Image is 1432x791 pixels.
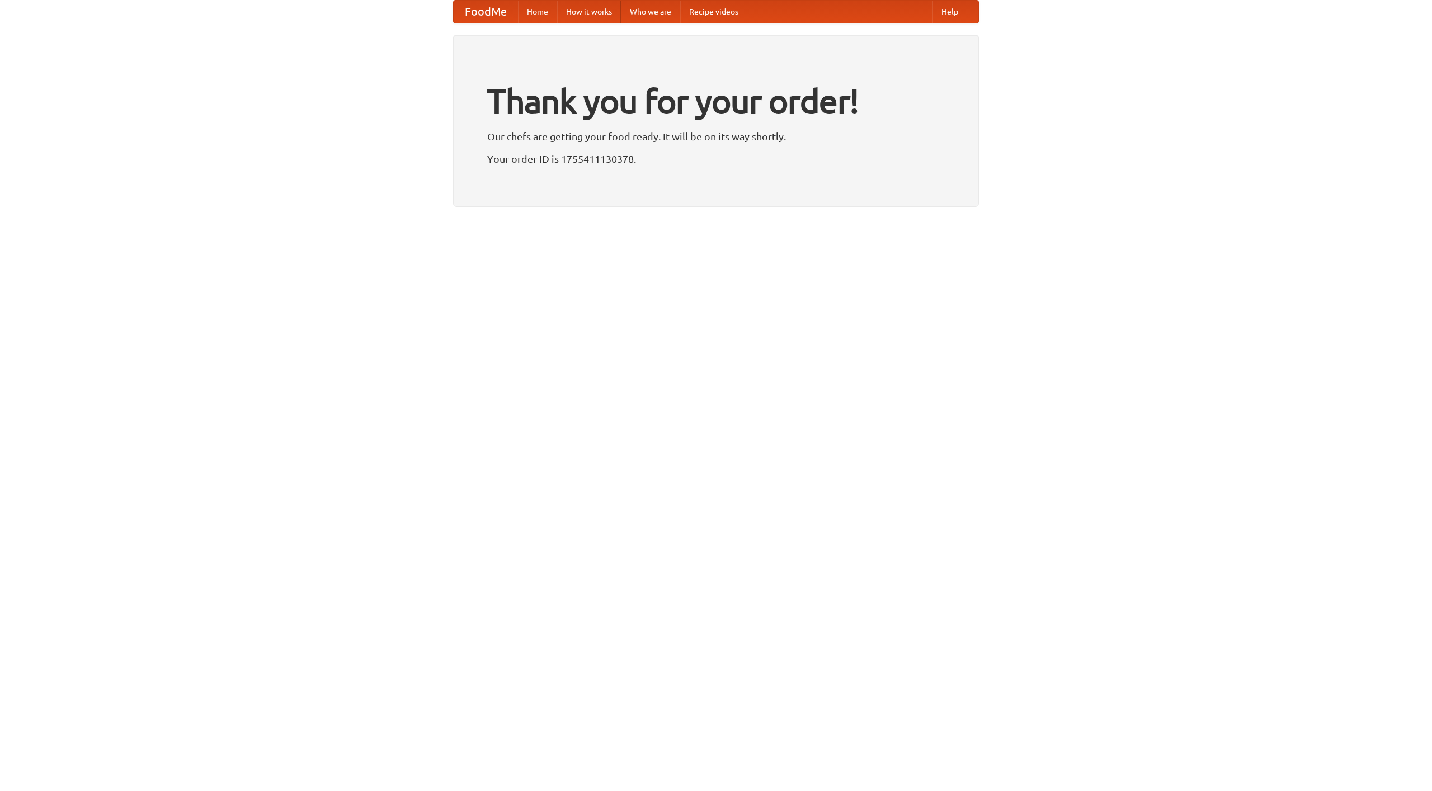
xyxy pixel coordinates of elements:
a: FoodMe [454,1,518,23]
p: Your order ID is 1755411130378. [487,150,945,167]
a: Who we are [621,1,680,23]
a: How it works [557,1,621,23]
h1: Thank you for your order! [487,74,945,128]
a: Recipe videos [680,1,747,23]
a: Help [932,1,967,23]
a: Home [518,1,557,23]
p: Our chefs are getting your food ready. It will be on its way shortly. [487,128,945,145]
